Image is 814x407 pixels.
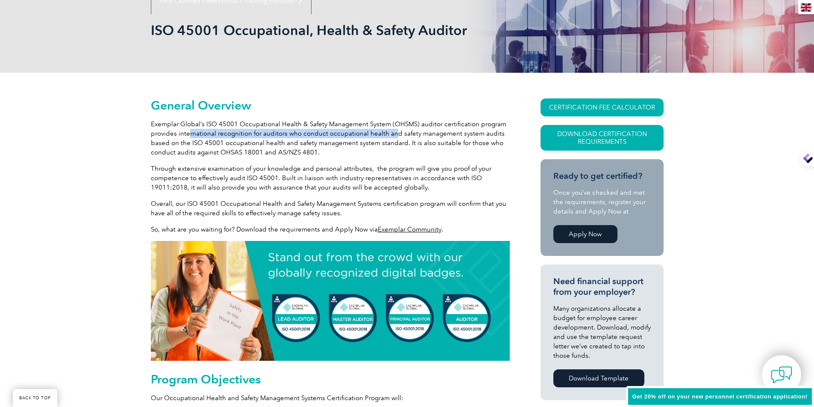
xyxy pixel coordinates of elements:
[151,22,479,39] h1: ISO 45001 Occupational, Health & Safety Auditor
[553,369,644,387] a: Download Template
[553,276,651,297] h3: Need financial support from your employer?
[771,364,792,386] img: contact-chat.png
[151,199,510,218] p: Overall, our ISO 45001 Occupational Health and Safety Management Systems certification program wi...
[151,225,510,234] p: So, what are you waiting for? Download the requirements and Apply Now via .
[378,226,441,233] a: Exemplar Community
[553,171,651,181] h3: Ready to get certified?
[801,3,811,12] img: en
[553,225,617,243] a: Apply Now
[541,125,664,151] a: Download Certification Requirements
[553,304,651,360] p: Many organizations allocate a budget for employee career development. Download, modify and use th...
[541,98,664,116] a: CERTIFICATION FEE CALCULATOR
[151,393,510,403] p: Our Occupational Health and Safety Management Systems Certification Program will:
[151,372,510,386] h2: Program Objectives
[151,119,510,157] p: Exemplar Global’s ISO 45001 Occupational Health & Safety Management System (OHSMS) auditor certif...
[151,164,510,192] p: Through extensive examination of your knowledge and personal attributes, the program will give yo...
[151,241,510,361] img: digital badge
[632,393,808,400] span: Get 20% off on your new personnel certification application!
[151,98,510,112] h2: General Overview
[553,188,651,216] p: Once you’ve checked and met the requirements, register your details and Apply Now at
[13,389,57,407] a: BACK TO TOP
